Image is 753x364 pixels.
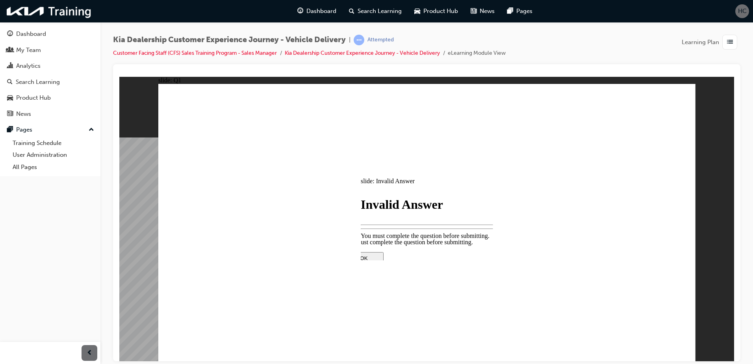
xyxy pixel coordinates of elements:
a: guage-iconDashboard [291,3,343,19]
span: pages-icon [507,6,513,16]
img: kia-training [4,3,95,19]
span: chart-icon [7,63,13,70]
span: News [480,7,495,16]
a: Dashboard [3,27,97,41]
div: Dashboard [16,30,46,39]
span: prev-icon [87,348,93,358]
a: pages-iconPages [501,3,539,19]
a: User Administration [9,149,97,161]
div: My Team [16,46,41,55]
span: Product Hub [423,7,458,16]
span: Search Learning [358,7,402,16]
span: car-icon [414,6,420,16]
span: people-icon [7,47,13,54]
a: Search Learning [3,75,97,89]
a: car-iconProduct Hub [408,3,464,19]
a: Training Schedule [9,137,97,149]
a: Analytics [3,59,97,73]
span: search-icon [349,6,354,16]
span: pages-icon [7,126,13,134]
button: Learning Plan [682,35,740,50]
span: search-icon [7,79,13,86]
a: news-iconNews [464,3,501,19]
span: guage-icon [7,31,13,38]
a: News [3,107,97,121]
span: news-icon [471,6,477,16]
span: Dashboard [306,7,336,16]
a: All Pages [9,161,97,173]
span: guage-icon [297,6,303,16]
div: Pages [16,125,32,134]
span: list-icon [727,37,733,47]
span: news-icon [7,111,13,118]
button: Pages [3,123,97,137]
a: search-iconSearch Learning [343,3,408,19]
span: | [349,35,351,45]
span: car-icon [7,95,13,102]
span: HC [738,7,747,16]
span: up-icon [89,125,94,135]
span: Pages [516,7,532,16]
span: Learning Plan [682,38,719,47]
div: News [16,110,31,119]
button: DashboardMy TeamAnalyticsSearch LearningProduct HubNews [3,25,97,123]
div: Search Learning [16,78,60,87]
a: Customer Facing Staff (CFS) Sales Training Program - Sales Manager [113,50,277,56]
span: learningRecordVerb_ATTEMPT-icon [354,35,364,45]
div: Product Hub [16,93,51,102]
span: Kia Dealership Customer Experience Journey - Vehicle Delivery [113,35,346,45]
div: Attempted [367,36,394,44]
li: eLearning Module View [448,49,506,58]
div: Analytics [16,61,41,71]
a: Kia Dealership Customer Experience Journey - Vehicle Delivery [285,50,440,56]
a: Product Hub [3,91,97,105]
button: HC [735,4,749,18]
a: My Team [3,43,97,58]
